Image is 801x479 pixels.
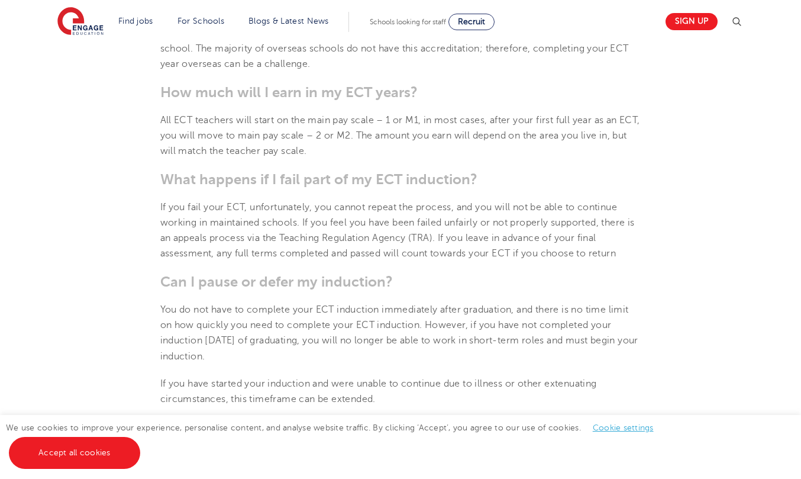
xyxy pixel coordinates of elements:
span: If you fail your ECT, unfortunately, you cannot repeat the process, and you will not be able to c... [160,202,635,259]
a: Sign up [666,13,718,30]
span: Yes, you can complete your ECT overseas. However, the school must be a British overseas-accredite... [160,28,629,70]
span: Schools looking for staff [370,18,446,26]
span: If you have started your induction and were unable to continue due to illness or other extenuatin... [160,378,597,404]
a: Find jobs [118,17,153,25]
a: Cookie settings [593,423,654,432]
span: All ECT teachers will start on the main pay scale – 1 or M1, in most cases, after your first full... [160,115,640,157]
b: Can I pause or defer my induction? [160,274,393,290]
span: We use cookies to improve your experience, personalise content, and analyse website traffic. By c... [6,423,666,457]
a: For Schools [177,17,224,25]
img: Engage Education [57,7,104,37]
a: Accept all cookies [9,437,140,469]
span: Recruit [458,17,485,26]
b: What happens if I fail part of my ECT induction? [160,171,477,188]
a: Blogs & Latest News [248,17,329,25]
span: You do not have to complete your ECT induction immediately after graduation, and there is no time... [160,304,638,362]
b: How much will I earn in my ECT years? [160,84,418,101]
a: Recruit [448,14,495,30]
